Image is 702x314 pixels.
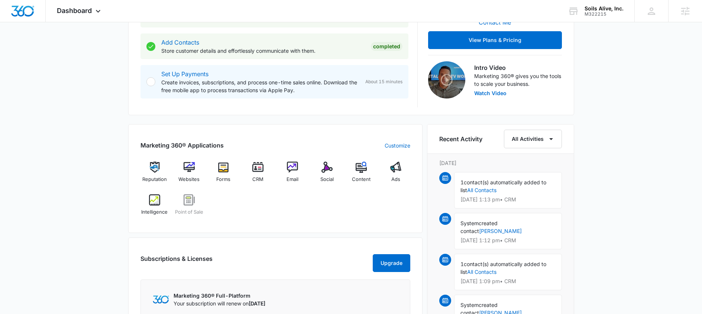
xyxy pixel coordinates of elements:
[153,295,169,303] img: Marketing 360 Logo
[244,162,272,188] a: CRM
[161,78,359,94] p: Create invoices, subscriptions, and process one-time sales online. Download the free mobile app t...
[278,162,307,188] a: Email
[474,63,562,72] h3: Intro Video
[385,142,410,149] a: Customize
[460,179,464,185] span: 1
[174,292,265,300] p: Marketing 360® Full-Platform
[141,208,168,216] span: Intelligence
[467,187,496,193] a: All Contacts
[161,70,208,78] a: Set Up Payments
[287,176,298,183] span: Email
[161,47,365,55] p: Store customer details and effortlessly communicate with them.
[460,197,556,202] p: [DATE] 1:13 pm • CRM
[585,6,624,12] div: account name
[391,176,400,183] span: Ads
[175,208,203,216] span: Point of Sale
[216,176,230,183] span: Forms
[252,176,263,183] span: CRM
[140,194,169,221] a: Intelligence
[178,176,200,183] span: Websites
[460,179,546,193] span: contact(s) automatically added to list
[504,130,562,148] button: All Activities
[320,176,334,183] span: Social
[140,141,224,150] h2: Marketing 360® Applications
[460,220,498,234] span: created contact
[249,300,265,307] span: [DATE]
[474,91,507,96] button: Watch Video
[428,31,562,49] button: View Plans & Pricing
[382,162,410,188] a: Ads
[373,254,410,272] button: Upgrade
[209,162,238,188] a: Forms
[57,7,92,14] span: Dashboard
[460,261,464,267] span: 1
[140,254,213,269] h2: Subscriptions & Licenses
[175,194,203,221] a: Point of Sale
[467,269,496,275] a: All Contacts
[161,39,199,46] a: Add Contacts
[460,238,556,243] p: [DATE] 1:12 pm • CRM
[439,135,482,143] h6: Recent Activity
[460,279,556,284] p: [DATE] 1:09 pm • CRM
[479,228,522,234] a: [PERSON_NAME]
[585,12,624,17] div: account id
[371,42,402,51] div: Completed
[460,302,479,308] span: System
[471,13,518,31] button: Contact Me
[313,162,341,188] a: Social
[460,220,479,226] span: System
[175,162,203,188] a: Websites
[347,162,376,188] a: Content
[142,176,167,183] span: Reputation
[460,261,546,275] span: contact(s) automatically added to list
[140,162,169,188] a: Reputation
[428,61,465,98] img: Intro Video
[365,78,402,85] span: About 15 minutes
[352,176,371,183] span: Content
[174,300,265,307] p: Your subscription will renew on
[439,159,562,167] p: [DATE]
[474,72,562,88] p: Marketing 360® gives you the tools to scale your business.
